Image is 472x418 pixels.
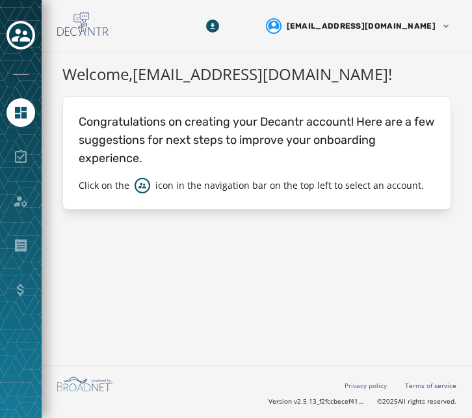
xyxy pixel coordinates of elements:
[261,13,456,39] button: User settings
[405,381,456,390] a: Terms of service
[155,179,424,192] p: icon in the navigation bar on the top left to select an account.
[269,397,367,406] span: Version
[345,381,387,390] a: Privacy policy
[287,21,436,31] span: [EMAIL_ADDRESS][DOMAIN_NAME]
[377,397,456,406] span: © 2025 All rights reserved.
[201,14,224,38] button: Download Menu
[79,179,129,192] p: Click on the
[7,21,35,49] button: Toggle account select drawer
[79,113,435,167] p: Congratulations on creating your Decantr account! Here are a few suggestions for next steps to im...
[62,63,451,86] h1: Welcome, [EMAIL_ADDRESS][DOMAIN_NAME] !
[294,397,367,406] span: v2.5.13_f2fccbecef41a56588405520c543f5f958952a99
[7,98,35,127] a: Navigate to Home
